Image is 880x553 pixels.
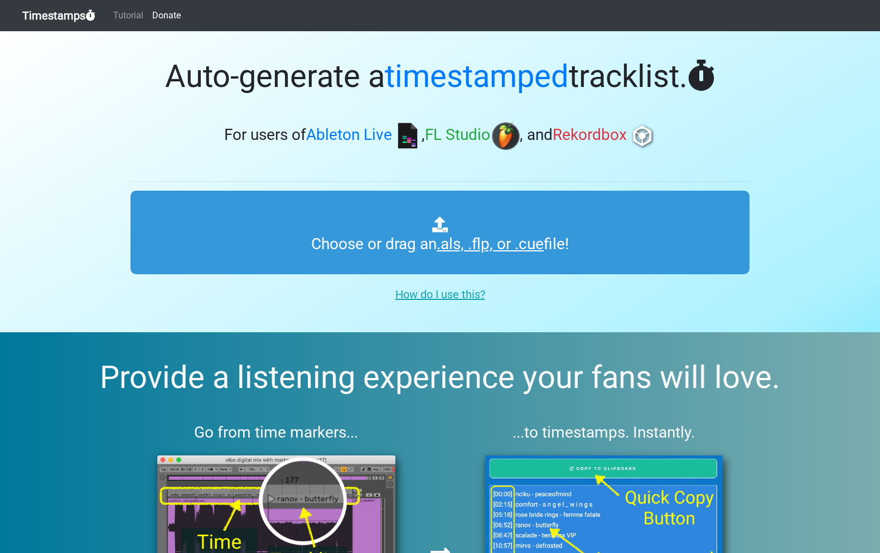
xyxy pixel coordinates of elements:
[148,4,185,27] a: Donate
[425,126,490,144] span: FL Studio
[492,122,520,150] img: fl.png
[306,126,392,144] span: Ableton Live
[394,122,422,150] img: ableton.png
[109,4,148,27] a: Tutorial
[27,359,853,396] h2: Provide a listening experience your fans will love.
[130,423,422,442] h3: Go from time markers...
[553,126,627,144] span: Rekordbox
[458,423,750,442] h3: ...to timestamps. Instantly.
[395,288,485,301] u: How do I use this?
[130,58,750,95] h1: Auto-generate a tracklist.
[22,4,95,27] a: Timestamps
[130,122,750,150] h3: For users of , , and
[628,122,656,150] img: rb.png
[385,58,569,95] span: timestamped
